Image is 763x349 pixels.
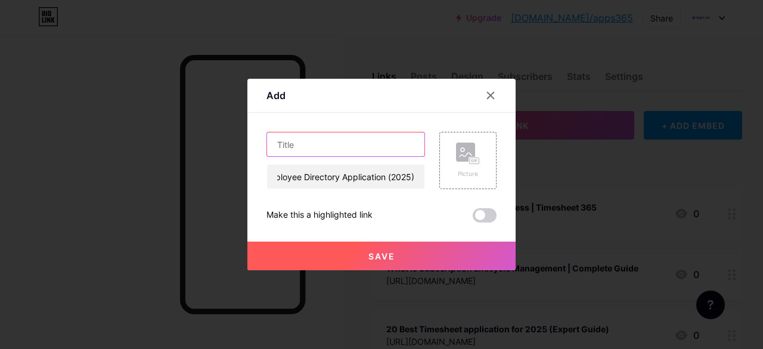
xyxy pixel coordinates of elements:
[368,251,395,261] span: Save
[456,169,480,178] div: Picture
[267,132,424,156] input: Title
[266,208,373,223] div: Make this a highlighted link
[267,165,424,189] input: URL
[266,88,286,103] div: Add
[247,242,516,270] button: Save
